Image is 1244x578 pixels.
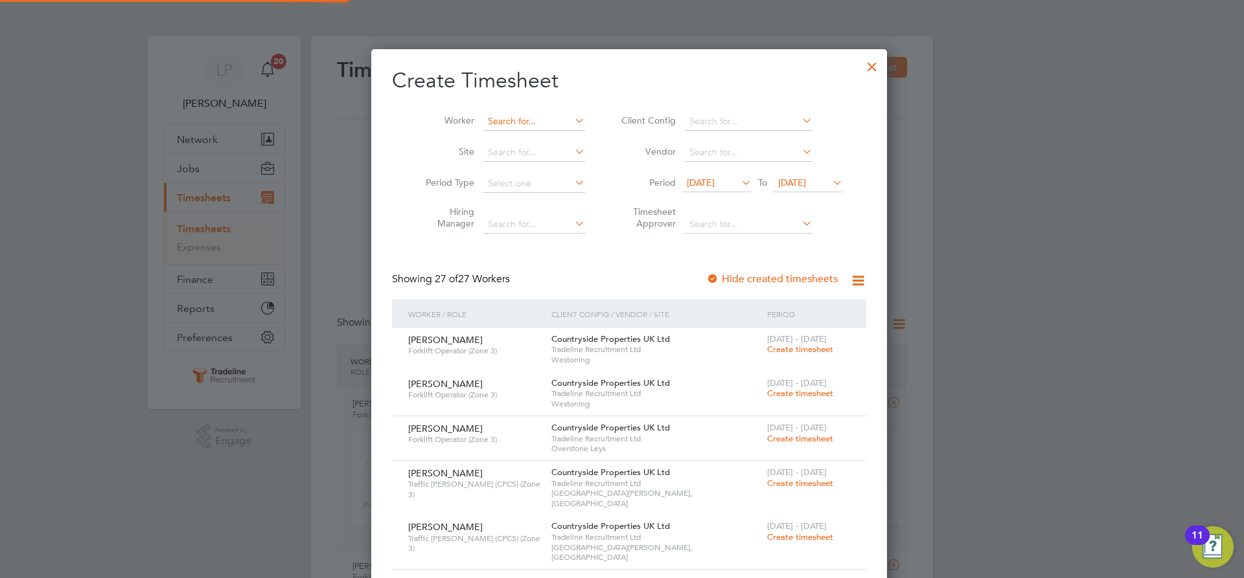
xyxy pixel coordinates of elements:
button: Open Resource Center, 11 new notifications [1192,526,1234,568]
input: Select one [483,175,585,193]
span: Tradeline Recruitment Ltd [551,532,760,542]
label: Hiring Manager [416,206,474,229]
label: Period [617,177,676,188]
span: Traffic [PERSON_NAME] (CPCS) (Zone 3) [408,479,542,499]
span: [DATE] [687,177,715,188]
span: Create timesheet [767,531,833,542]
label: Site [416,146,474,157]
span: [PERSON_NAME] [408,423,483,434]
span: Create timesheet [767,388,833,399]
span: Westoning [551,399,760,409]
span: Create timesheet [767,478,833,489]
label: Vendor [617,146,676,157]
span: Forklift Operator (Zone 3) [408,434,542,445]
span: 27 of [435,272,458,285]
span: Tradeline Recruitment Ltd [551,344,760,355]
input: Search for... [483,144,585,162]
div: 11 [1192,535,1203,552]
input: Search for... [685,144,812,162]
span: [PERSON_NAME] [408,467,483,479]
span: [PERSON_NAME] [408,334,483,346]
label: Timesheet Approver [617,206,676,229]
span: Create timesheet [767,433,833,444]
span: [DATE] [778,177,806,188]
span: [GEOGRAPHIC_DATA][PERSON_NAME], [GEOGRAPHIC_DATA] [551,542,760,562]
span: Forklift Operator (Zone 3) [408,346,542,356]
label: Client Config [617,115,676,126]
span: Countryside Properties UK Ltd [551,422,670,433]
span: Countryside Properties UK Ltd [551,467,670,478]
span: [DATE] - [DATE] [767,333,827,344]
span: [DATE] - [DATE] [767,377,827,388]
label: Hide created timesheets [706,272,838,285]
label: Worker [416,115,474,126]
span: Countryside Properties UK Ltd [551,377,670,388]
div: Showing [392,272,513,286]
span: [DATE] - [DATE] [767,520,827,531]
span: Tradeline Recruitment Ltd [551,388,760,399]
span: Tradeline Recruitment Ltd [551,478,760,489]
span: 27 Workers [435,272,510,285]
span: [DATE] - [DATE] [767,467,827,478]
span: [PERSON_NAME] [408,521,483,533]
span: Traffic [PERSON_NAME] (CPCS) (Zone 3) [408,533,542,553]
div: Client Config / Vendor / Site [548,299,763,329]
span: Countryside Properties UK Ltd [551,333,670,344]
span: Overstone Leys [551,443,760,454]
span: [GEOGRAPHIC_DATA][PERSON_NAME], [GEOGRAPHIC_DATA] [551,488,760,508]
input: Search for... [685,216,812,234]
span: [DATE] - [DATE] [767,422,827,433]
span: [PERSON_NAME] [408,378,483,390]
span: To [754,174,771,191]
h2: Create Timesheet [392,67,866,94]
span: Create timesheet [767,344,833,355]
input: Search for... [483,113,585,131]
div: Period [764,299,853,329]
span: Westoning [551,355,760,365]
label: Period Type [416,177,474,188]
span: Countryside Properties UK Ltd [551,520,670,531]
input: Search for... [685,113,812,131]
span: Forklift Operator (Zone 3) [408,390,542,400]
span: Tradeline Recruitment Ltd [551,434,760,444]
input: Search for... [483,216,585,234]
div: Worker / Role [405,299,548,329]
